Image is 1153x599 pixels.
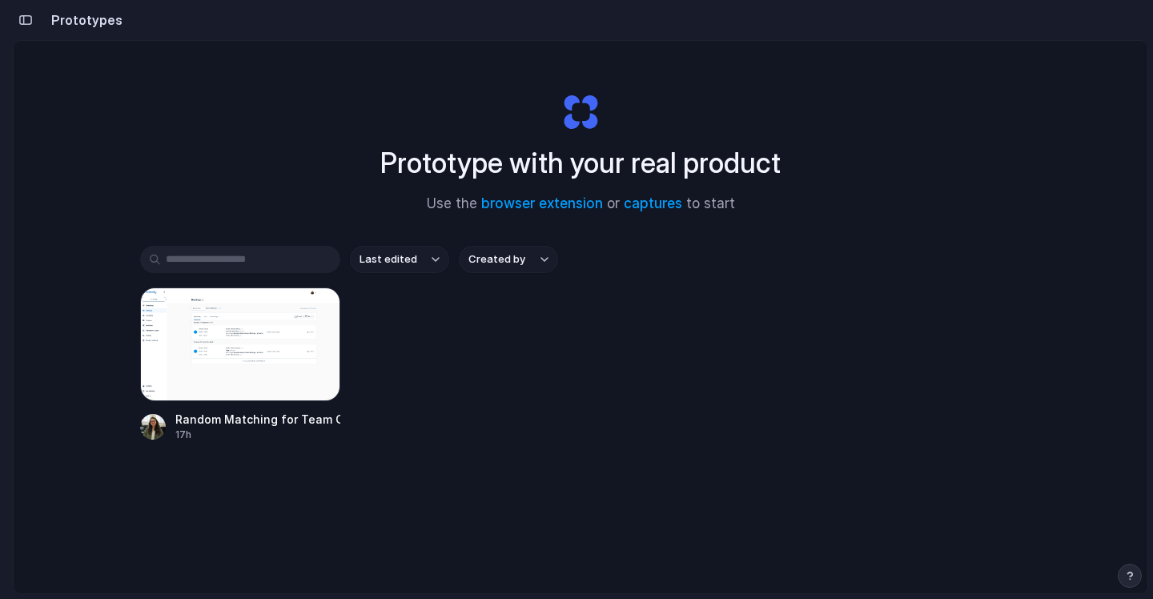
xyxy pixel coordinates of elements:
[624,195,682,211] a: captures
[481,195,603,211] a: browser extension
[459,246,558,273] button: Created by
[350,246,449,273] button: Last edited
[45,10,123,30] h2: Prototypes
[360,251,417,267] span: Last edited
[175,411,340,428] div: Random Matching for Team Coffee
[427,194,735,215] span: Use the or to start
[175,428,340,442] div: 17h
[380,142,781,184] h1: Prototype with your real product
[140,287,340,442] a: Random Matching for Team CoffeeRandom Matching for Team Coffee17h
[468,251,525,267] span: Created by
